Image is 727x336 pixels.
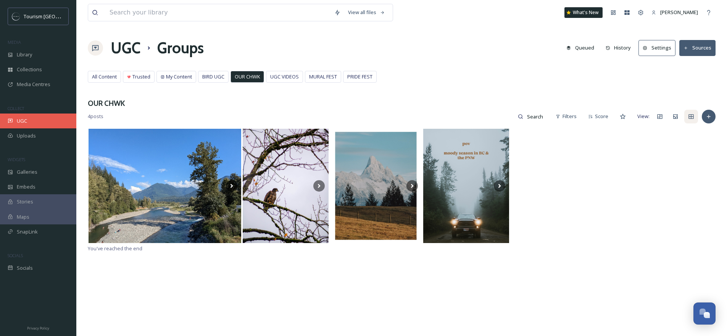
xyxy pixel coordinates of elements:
[564,7,603,18] a: What's New
[17,81,50,88] span: Media Centres
[235,73,260,80] span: OUR CHWK
[637,113,650,120] span: View:
[602,40,635,55] button: History
[88,98,716,109] h3: OUR CHWK
[309,73,337,80] span: MURAL FEST
[132,73,150,80] span: Trusted
[92,73,117,80] span: All Content
[347,73,372,80] span: PRIDE FEST
[17,228,38,235] span: SnapLink
[523,109,548,124] input: Search
[243,129,329,243] img: 🦅 Swipe to see a bald eagle keeping an eye on their juvenile in the wild. Moments like this remin...
[638,40,679,56] a: Settings
[8,253,23,258] span: SOCIALS
[270,73,299,80] span: UGC VIDEOS
[344,5,389,20] a: View all files
[17,168,37,176] span: Galleries
[27,323,49,332] a: Privacy Policy
[660,9,698,16] span: [PERSON_NAME]
[12,13,20,20] img: OMNISEND%20Email%20Square%20Images%20.png
[8,39,21,45] span: MEDIA
[563,40,598,55] button: Queued
[17,132,36,139] span: Uploads
[88,113,103,120] span: 4 posts
[423,129,509,243] img: There’s something about moody season in BC… the rain, the clouds hanging low over the mountains, ...
[166,73,192,80] span: My Content
[17,264,33,272] span: Socials
[17,66,42,73] span: Collections
[563,40,602,55] a: Queued
[693,302,716,325] button: Open Chat
[330,129,422,243] img: Mountain portraits and other scenes from the nearby hills. British Columbia and Alberta, Canada.
[638,40,675,56] button: Settings
[17,198,33,205] span: Stories
[679,40,716,56] button: Sources
[563,113,577,120] span: Filters
[595,113,608,120] span: Score
[17,51,32,58] span: Library
[24,13,92,20] span: Tourism [GEOGRAPHIC_DATA]
[89,129,241,243] img: Two super nice views, first view, Vedder River in Chilliwack, second one, somewhere in Mission #m...
[157,37,204,59] h1: Groups
[88,245,142,252] span: You've reached the end
[106,4,330,21] input: Search your library
[8,106,24,111] span: COLLECT
[17,183,35,190] span: Embeds
[602,40,639,55] a: History
[17,213,29,221] span: Maps
[111,37,140,59] a: UGC
[648,5,702,20] a: [PERSON_NAME]
[202,73,224,80] span: BIRD UGC
[17,117,27,125] span: UGC
[8,157,25,162] span: WIDGETS
[27,326,49,331] span: Privacy Policy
